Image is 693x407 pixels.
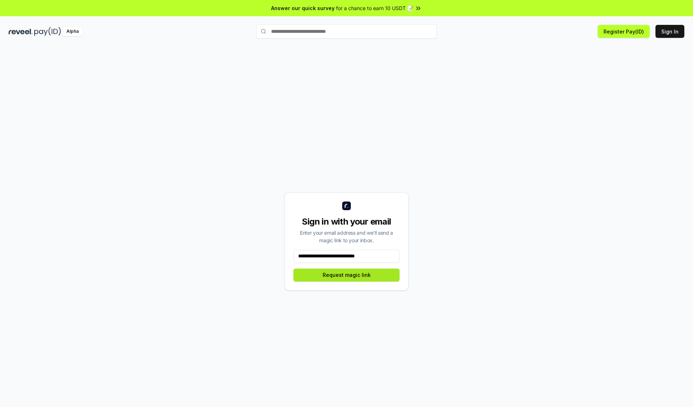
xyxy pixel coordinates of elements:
img: pay_id [34,27,61,36]
div: Sign in with your email [293,216,400,227]
span: for a chance to earn 10 USDT 📝 [336,4,413,12]
span: Answer our quick survey [271,4,335,12]
div: Enter your email address and we’ll send a magic link to your inbox. [293,229,400,244]
button: Sign In [655,25,684,38]
div: Alpha [62,27,83,36]
img: reveel_dark [9,27,33,36]
button: Request magic link [293,269,400,282]
button: Register Pay(ID) [598,25,650,38]
img: logo_small [342,202,351,210]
